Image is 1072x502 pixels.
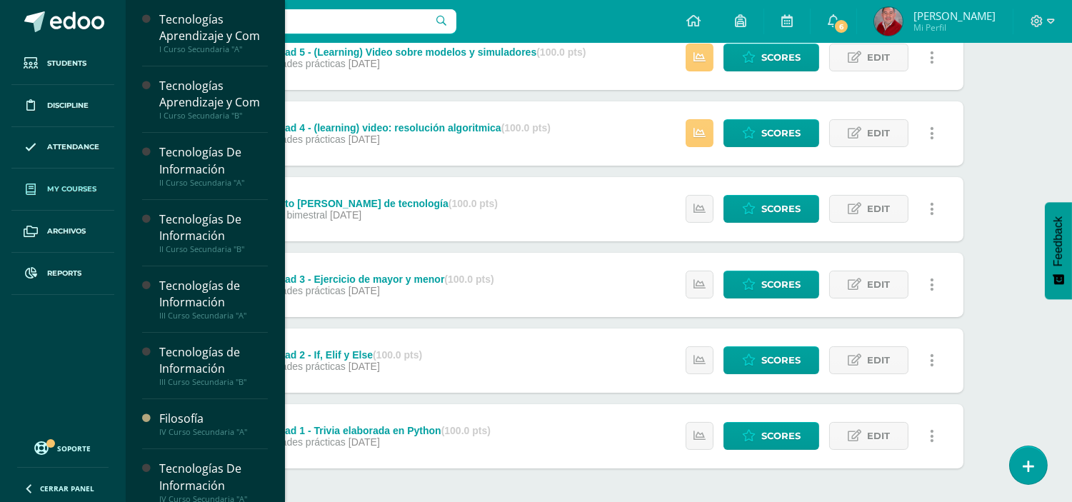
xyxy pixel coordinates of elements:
[251,273,494,285] div: Actividad 3 - Ejercicio de mayor y menor
[47,268,81,279] span: Reports
[349,285,380,296] span: [DATE]
[251,209,327,221] span: Prueba bimestral
[17,438,109,457] a: Soporte
[47,226,86,237] span: Archivos
[47,184,96,195] span: My courses
[874,7,903,36] img: fd73516eb2f546aead7fb058580fc543.png
[251,361,346,372] span: Actividades prácticas
[1045,202,1072,299] button: Feedback - Mostrar encuesta
[251,134,346,145] span: Actividades prácticas
[159,311,268,321] div: III Curso Secundaria "A"
[761,347,801,373] span: Scores
[723,195,819,223] a: Scores
[11,169,114,211] a: My courses
[159,111,268,121] div: I Curso Secundaria "B"
[867,423,890,449] span: Edit
[349,436,380,448] span: [DATE]
[913,9,996,23] span: [PERSON_NAME]
[867,120,890,146] span: Edit
[159,11,268,54] a: Tecnologías Aprendizaje y ComI Curso Secundaria "A"
[723,119,819,147] a: Scores
[761,44,801,71] span: Scores
[349,134,380,145] span: [DATE]
[449,198,498,209] strong: (100.0 pts)
[761,196,801,222] span: Scores
[833,19,849,34] span: 6
[159,278,268,311] div: Tecnologías de Información
[159,211,268,244] div: Tecnologías De Información
[867,44,890,71] span: Edit
[159,78,268,111] div: Tecnologías Aprendizaje y Com
[867,196,890,222] span: Edit
[444,273,494,285] strong: (100.0 pts)
[501,122,551,134] strong: (100.0 pts)
[47,100,89,111] span: Discipline
[723,44,819,71] a: Scores
[159,178,268,188] div: II Curso Secundaria "A"
[159,278,268,321] a: Tecnologías de InformaciónIII Curso Secundaria "A"
[251,58,346,69] span: Actividades prácticas
[536,46,586,58] strong: (100.0 pts)
[349,361,380,372] span: [DATE]
[761,120,801,146] span: Scores
[159,411,268,437] a: FilosofíaIV Curso Secundaria "A"
[761,271,801,298] span: Scores
[159,344,268,387] a: Tecnologías de InformaciónIII Curso Secundaria "B"
[251,425,491,436] div: Actividad 1 - Trivia elaborada en Python
[159,377,268,387] div: III Curso Secundaria "B"
[251,46,586,58] div: Actividad 5 - (Learning) Video sobre modelos y simuladores
[40,483,94,493] span: Cerrar panel
[159,244,268,254] div: II Curso Secundaria "B"
[159,78,268,121] a: Tecnologías Aprendizaje y ComI Curso Secundaria "B"
[441,425,491,436] strong: (100.0 pts)
[159,44,268,54] div: I Curso Secundaria "A"
[159,144,268,187] a: Tecnologías De InformaciónII Curso Secundaria "A"
[867,347,890,373] span: Edit
[11,43,114,85] a: Students
[1052,216,1065,266] span: Feedback
[373,349,422,361] strong: (100.0 pts)
[159,11,268,44] div: Tecnologías Aprendizaje y Com
[251,349,422,361] div: Actividad 2 - If, Elif y Else
[913,21,996,34] span: Mi Perfil
[251,436,346,448] span: Actividades prácticas
[58,443,91,453] span: Soporte
[723,271,819,298] a: Scores
[135,9,456,34] input: Search a user…
[349,58,380,69] span: [DATE]
[761,423,801,449] span: Scores
[159,461,268,493] div: Tecnologías De Información
[723,422,819,450] a: Scores
[47,58,86,69] span: Students
[867,271,890,298] span: Edit
[47,141,99,153] span: Attendance
[159,211,268,254] a: Tecnologías De InformaciónII Curso Secundaria "B"
[11,127,114,169] a: Attendance
[251,285,346,296] span: Actividades prácticas
[11,85,114,127] a: Discipline
[159,144,268,177] div: Tecnologías De Información
[251,122,551,134] div: Actividad 4 - (learning) video: resolución algoritmica
[11,253,114,295] a: Reports
[159,427,268,437] div: IV Curso Secundaria "A"
[159,344,268,377] div: Tecnologías de Información
[251,198,498,209] div: Proyecto [PERSON_NAME] de tecnología
[159,411,268,427] div: Filosofía
[11,211,114,253] a: Archivos
[723,346,819,374] a: Scores
[330,209,361,221] span: [DATE]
